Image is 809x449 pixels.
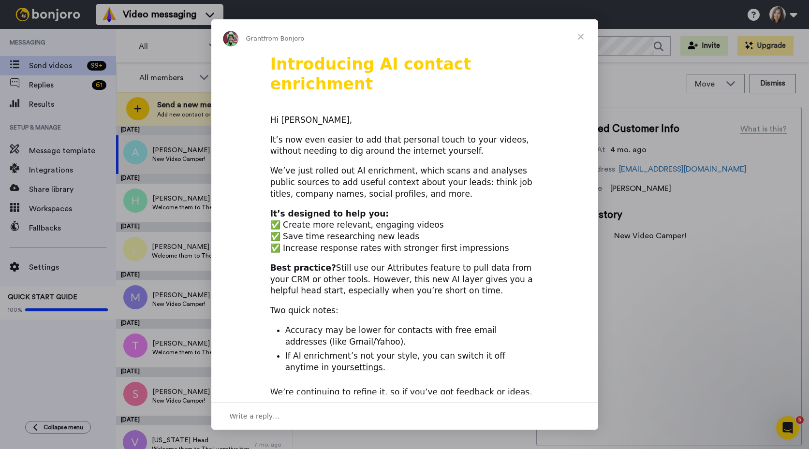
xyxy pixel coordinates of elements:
[285,325,539,348] li: Accuracy may be lower for contacts with free email addresses (like Gmail/Yahoo).
[563,19,598,54] span: Close
[270,134,539,158] div: It’s now even easier to add that personal touch to your videos, without needing to dig around the...
[264,35,304,42] span: from Bonjoro
[270,262,539,297] div: Still use our Attributes feature to pull data from your CRM or other tools. However, this new AI ...
[270,387,539,410] div: We’re continuing to refine it, so if you’ve got feedback or ideas, hit us up. We’d love to hear f...
[230,410,280,422] span: Write a reply…
[270,208,539,254] div: ✅ Create more relevant, engaging videos ✅ Save time researching new leads ✅ Increase response rat...
[270,165,539,200] div: We’ve just rolled out AI enrichment, which scans and analyses public sources to add useful contex...
[223,31,238,46] img: Profile image for Grant
[270,305,539,317] div: Two quick notes:
[246,35,264,42] span: Grant
[270,115,539,126] div: Hi [PERSON_NAME],
[211,402,598,430] div: Open conversation and reply
[350,362,383,372] a: settings
[270,55,471,93] b: Introducing AI contact enrichment
[285,350,539,374] li: If AI enrichment’s not your style, you can switch it off anytime in your .
[270,263,336,273] b: Best practice?
[270,209,389,218] b: It’s designed to help you:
